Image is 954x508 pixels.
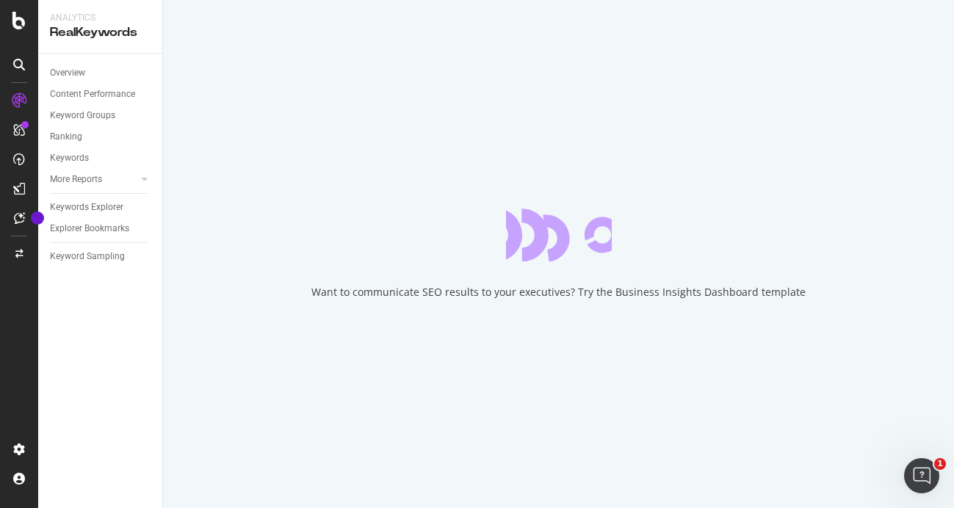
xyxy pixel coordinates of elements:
div: Keywords [50,150,89,166]
div: animation [506,208,612,261]
div: Overview [50,65,85,81]
div: Tooltip anchor [31,211,44,225]
a: Overview [50,65,152,81]
div: Keyword Groups [50,108,115,123]
div: Keyword Sampling [50,249,125,264]
a: Ranking [50,129,152,145]
iframe: Intercom live chat [904,458,939,493]
span: 1 [934,458,946,470]
a: Keyword Groups [50,108,152,123]
div: Explorer Bookmarks [50,221,129,236]
a: Keywords Explorer [50,200,152,215]
a: Explorer Bookmarks [50,221,152,236]
div: Content Performance [50,87,135,102]
div: RealKeywords [50,24,151,41]
a: Content Performance [50,87,152,102]
div: More Reports [50,172,102,187]
div: Keywords Explorer [50,200,123,215]
div: Analytics [50,12,151,24]
a: Keywords [50,150,152,166]
div: Want to communicate SEO results to your executives? Try the Business Insights Dashboard template [311,285,806,300]
a: More Reports [50,172,137,187]
a: Keyword Sampling [50,249,152,264]
div: Ranking [50,129,82,145]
